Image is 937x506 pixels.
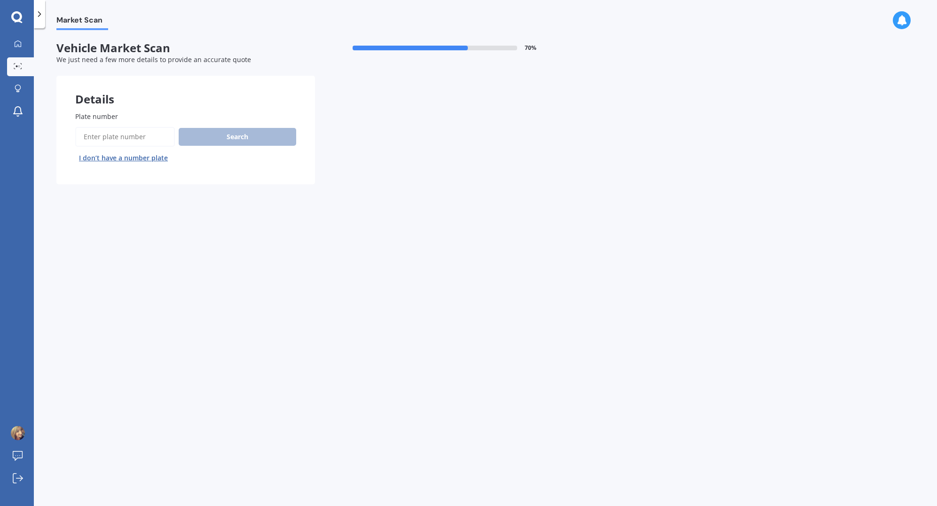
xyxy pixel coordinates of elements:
[56,16,108,28] span: Market Scan
[75,112,118,121] span: Plate number
[525,45,536,51] span: 70 %
[56,55,251,64] span: We just need a few more details to provide an accurate quote
[75,150,172,166] button: I don’t have a number plate
[11,426,25,440] img: 6e2a3e3b95c19ca2c6e0e2821107d679
[75,127,175,147] input: Enter plate number
[56,41,315,55] span: Vehicle Market Scan
[56,76,315,104] div: Details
